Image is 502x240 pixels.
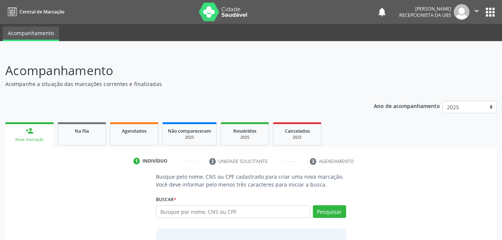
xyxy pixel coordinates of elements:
button:  [469,4,484,20]
p: Busque pelo nome, CNS ou CPF cadastrado para criar uma nova marcação. Você deve informar pelo men... [156,173,346,188]
a: Central de Marcação [5,6,64,18]
img: img [454,4,469,20]
i:  [472,7,481,15]
span: Agendados [122,128,147,134]
span: Recepcionista da UBS [399,12,451,18]
p: Acompanhamento [5,61,349,80]
a: Acompanhamento [3,27,59,41]
span: Na fila [75,128,89,134]
input: Busque por nome, CNS ou CPF [156,205,310,218]
div: 1 [133,158,140,164]
div: 2025 [226,135,264,140]
div: Indivíduo [142,158,167,164]
label: Buscar [156,194,176,205]
div: Nova marcação [10,137,49,142]
div: [PERSON_NAME] [399,6,451,12]
button: Pesquisar [313,205,346,218]
p: Ano de acompanhamento [374,101,440,110]
button: notifications [377,7,387,17]
div: 2025 [278,135,316,140]
span: Central de Marcação [19,9,64,15]
button: apps [484,6,497,19]
span: Cancelados [285,128,310,134]
div: person_add [25,127,34,135]
span: Resolvidos [233,128,256,134]
p: Acompanhe a situação das marcações correntes e finalizadas [5,80,349,88]
span: Não compareceram [168,128,211,134]
div: 2025 [168,135,211,140]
